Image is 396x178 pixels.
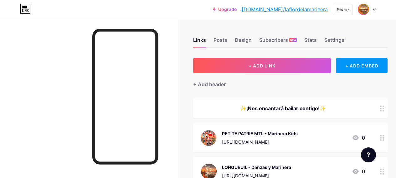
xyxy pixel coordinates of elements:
img: laflordelamarinera [357,3,369,15]
span: + ADD LINK [249,63,275,68]
div: Posts [213,36,227,47]
div: [URL][DOMAIN_NAME] [222,139,298,145]
img: PETITE PATRIE MTL - Marinera Kids [201,130,217,146]
div: + ADD EMBED [336,58,388,73]
div: Subscribers [259,36,297,47]
span: NEW [290,38,296,42]
button: + ADD LINK [193,58,331,73]
div: Share [337,6,349,13]
a: Upgrade [213,7,237,12]
div: ✨¡Nos encantará bailar contigo!✨ [201,105,365,112]
div: Settings [324,36,344,47]
a: [DOMAIN_NAME]/laflordelamarinera [242,6,328,13]
div: 0 [352,134,365,141]
div: Stats [304,36,317,47]
div: 0 [352,168,365,175]
div: + Add header [193,81,226,88]
div: Design [235,36,252,47]
div: Links [193,36,206,47]
div: PETITE PATRIE MTL - Marinera Kids [222,130,298,137]
div: LONGUEUIL - Danzas y Marinera [222,164,291,171]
